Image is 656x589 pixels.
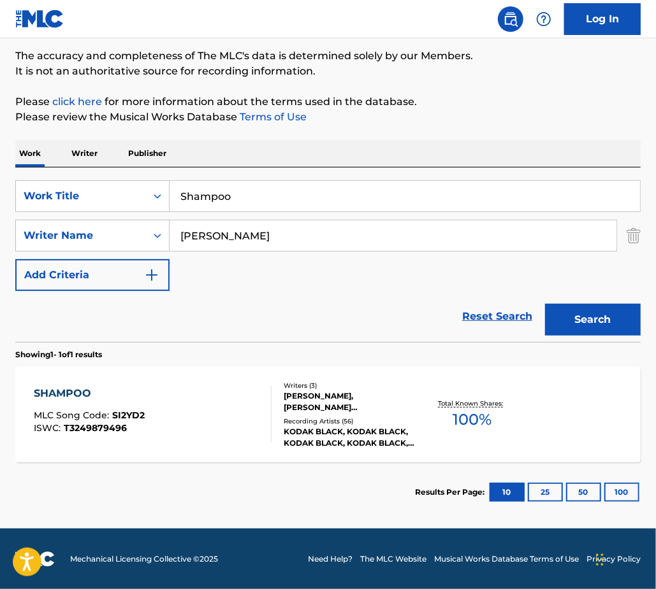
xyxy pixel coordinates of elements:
p: Work [15,140,45,167]
form: Search Form [15,180,641,342]
a: Terms of Use [237,111,307,123]
div: Writers ( 3 ) [284,381,420,390]
a: click here [52,96,102,108]
p: Results Per Page: [415,486,488,498]
img: Delete Criterion [627,220,641,252]
div: Drag [596,541,604,579]
span: 100 % [453,408,492,431]
img: search [503,11,518,27]
div: SHAMPOO [34,386,145,401]
span: SI2YD2 [112,409,145,421]
span: MLC Song Code : [34,409,112,421]
span: Mechanical Licensing Collective © 2025 [70,553,218,565]
img: MLC Logo [15,10,64,28]
p: Publisher [124,140,170,167]
span: ISWC : [34,422,64,434]
button: 50 [566,483,601,502]
img: 9d2ae6d4665cec9f34b9.svg [144,267,159,283]
button: 10 [490,483,525,502]
span: T3249879496 [64,422,127,434]
a: Public Search [498,6,523,32]
a: Reset Search [456,302,539,330]
iframe: Chat Widget [592,528,656,589]
img: logo [15,551,55,567]
button: 25 [528,483,563,502]
button: Add Criteria [15,259,170,291]
a: Need Help? [308,553,353,565]
p: Showing 1 - 1 of 1 results [15,349,102,360]
div: Writer Name [24,228,138,243]
a: The MLC Website [360,553,426,565]
button: Search [545,304,641,336]
button: 100 [604,483,639,502]
a: Privacy Policy [587,553,641,565]
p: The accuracy and completeness of The MLC's data is determined solely by our Members. [15,48,641,64]
p: Writer [68,140,101,167]
div: [PERSON_NAME], [PERSON_NAME] [PERSON_NAME], [PERSON_NAME] [284,390,420,413]
p: Total Known Shares: [438,399,506,408]
div: Help [531,6,557,32]
a: SHAMPOOMLC Song Code:SI2YD2ISWC:T3249879496Writers (3)[PERSON_NAME], [PERSON_NAME] [PERSON_NAME],... [15,367,641,462]
img: help [536,11,551,27]
a: Musical Works Database Terms of Use [434,553,579,565]
p: Please for more information about the terms used in the database. [15,94,641,110]
p: It is not an authoritative source for recording information. [15,64,641,79]
a: Log In [564,3,641,35]
p: Please review the Musical Works Database [15,110,641,125]
div: Work Title [24,188,138,204]
div: KODAK BLACK, KODAK BLACK, KODAK BLACK, KODAK BLACK, KODAK BLACK [284,426,420,449]
div: Recording Artists ( 56 ) [284,416,420,426]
